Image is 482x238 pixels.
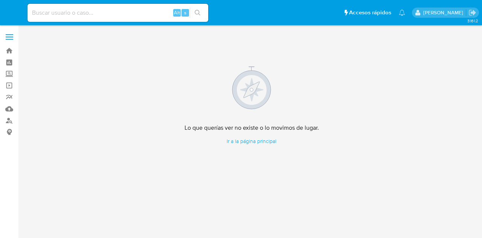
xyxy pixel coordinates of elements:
[184,9,186,16] span: s
[349,9,391,17] span: Accesos rápidos
[423,9,466,16] p: ximena.felix@mercadolibre.com
[190,8,205,18] button: search-icon
[468,9,476,17] a: Salir
[185,124,319,132] h4: Lo que querías ver no existe o lo movimos de lugar.
[399,9,405,16] a: Notificaciones
[27,8,208,18] input: Buscar usuario o caso...
[185,138,319,145] a: Ir a la página principal
[174,9,180,16] span: Alt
